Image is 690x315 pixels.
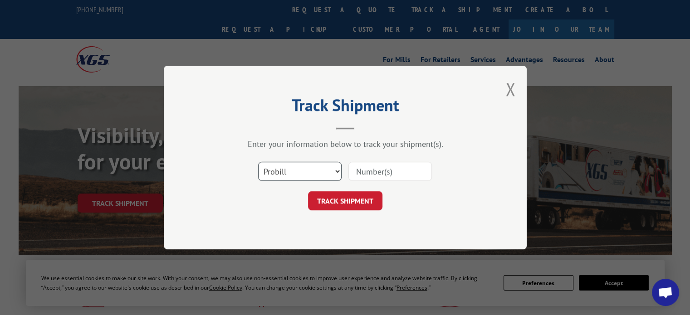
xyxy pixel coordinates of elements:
[308,191,382,210] button: TRACK SHIPMENT
[209,99,481,116] h2: Track Shipment
[209,139,481,149] div: Enter your information below to track your shipment(s).
[652,279,679,306] div: Open chat
[348,162,432,181] input: Number(s)
[505,77,515,101] button: Close modal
